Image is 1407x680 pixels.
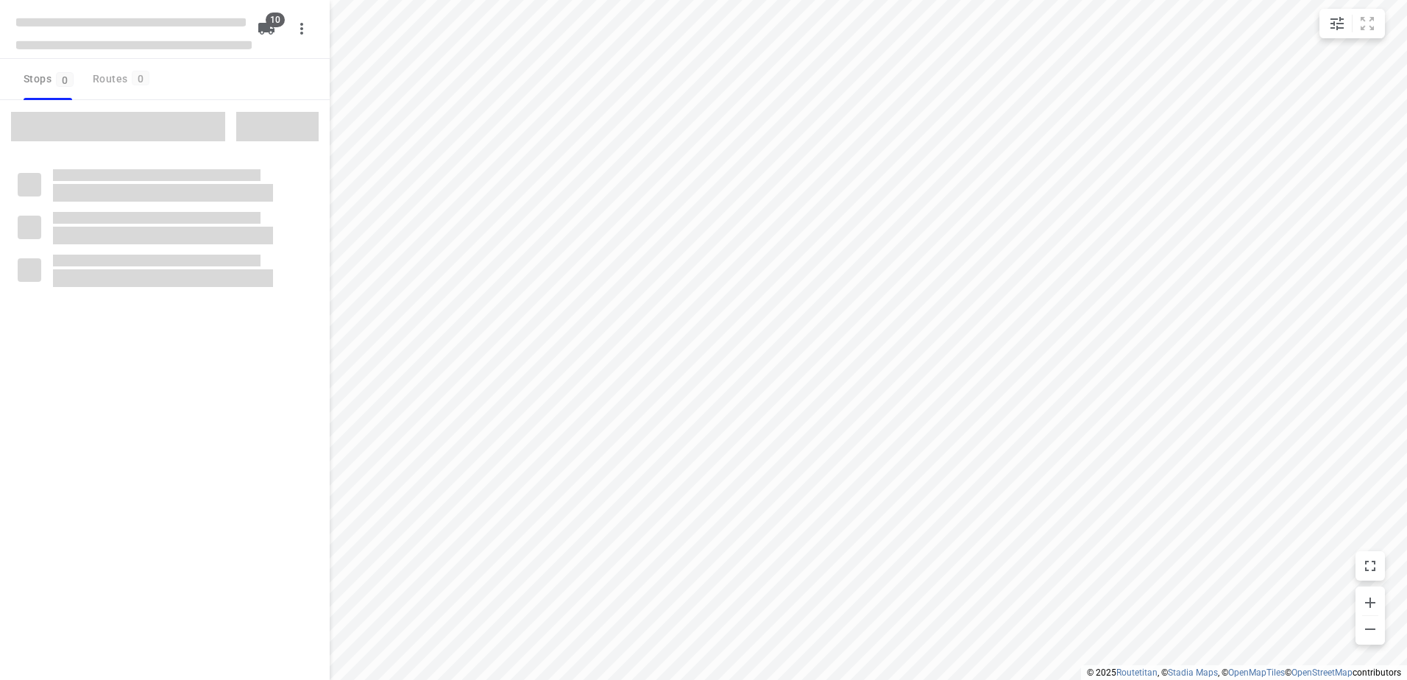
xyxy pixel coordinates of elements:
[1322,9,1352,38] button: Map settings
[1116,667,1158,678] a: Routetitan
[1228,667,1285,678] a: OpenMapTiles
[1319,9,1385,38] div: small contained button group
[1291,667,1353,678] a: OpenStreetMap
[1168,667,1218,678] a: Stadia Maps
[1087,667,1401,678] li: © 2025 , © , © © contributors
